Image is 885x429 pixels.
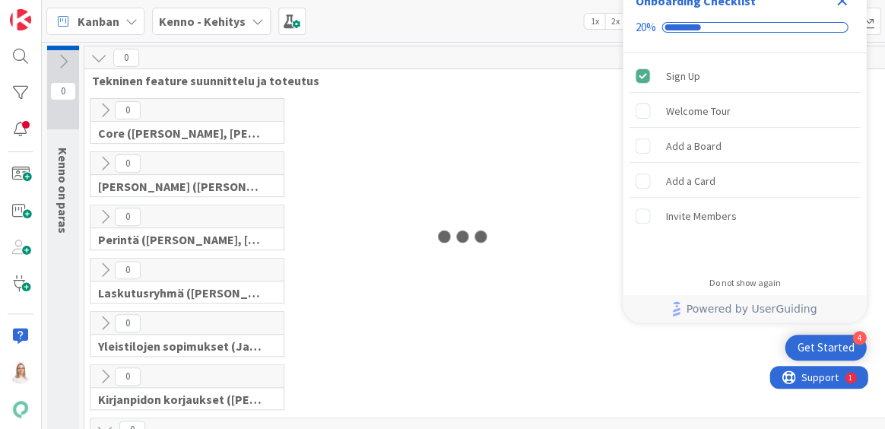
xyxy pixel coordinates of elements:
div: Welcome Tour [665,102,730,120]
span: Core (Pasi, Jussi, JaakkoHä, Jyri, Leo, MikkoK, Väinö, MattiH) [98,126,265,141]
img: SL [10,362,31,383]
span: 0 [115,367,141,386]
span: Kanban [78,12,119,30]
div: Checklist items [623,53,866,267]
span: 0 [115,101,141,119]
img: Visit kanbanzone.com [10,9,31,30]
div: Add a Board [665,137,721,155]
span: Powered by UserGuiding [686,300,817,318]
span: 0 [115,261,141,279]
span: Kenno on paras [56,148,71,234]
a: Powered by UserGuiding [630,295,858,323]
span: Kirjanpidon korjaukset (Jussi, JaakkoHä) [98,392,265,407]
span: Laskutusryhmä (Antti, Keijo) [98,285,265,300]
span: 2x [604,14,625,29]
span: Yleistilojen sopimukset (Jaakko, VilleP, TommiL, Simo) [98,338,265,354]
span: Perintä (Jaakko, PetriH, MikkoV, Pasi) [98,232,265,247]
span: 0 [50,82,76,100]
span: 0 [113,49,139,67]
div: Get Started [797,340,854,355]
div: Do not show again [709,277,780,289]
div: Add a Board is incomplete. [629,129,860,163]
div: Footer [623,295,866,323]
div: Add a Card is incomplete. [629,164,860,198]
div: Sign Up is complete. [629,59,860,93]
div: Open Get Started checklist, remaining modules: 4 [785,335,866,361]
div: 1 [79,6,83,18]
img: avatar [10,399,31,420]
div: Invite Members is incomplete. [629,199,860,233]
div: Sign Up [665,67,699,85]
span: 0 [115,208,141,226]
div: 4 [852,331,866,345]
div: Add a Card [665,172,715,190]
div: Invite Members [665,207,736,225]
div: Welcome Tour is incomplete. [629,94,860,128]
div: Checklist progress: 20% [635,21,854,34]
span: 0 [115,314,141,332]
div: 20% [635,21,655,34]
span: Halti (Sebastian, VilleH, Riikka, Antti, MikkoV, PetriH, PetriM) [98,179,265,194]
span: Support [32,2,69,21]
span: 0 [115,154,141,173]
b: Kenno - Kehitys [159,14,246,29]
span: 1x [584,14,604,29]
